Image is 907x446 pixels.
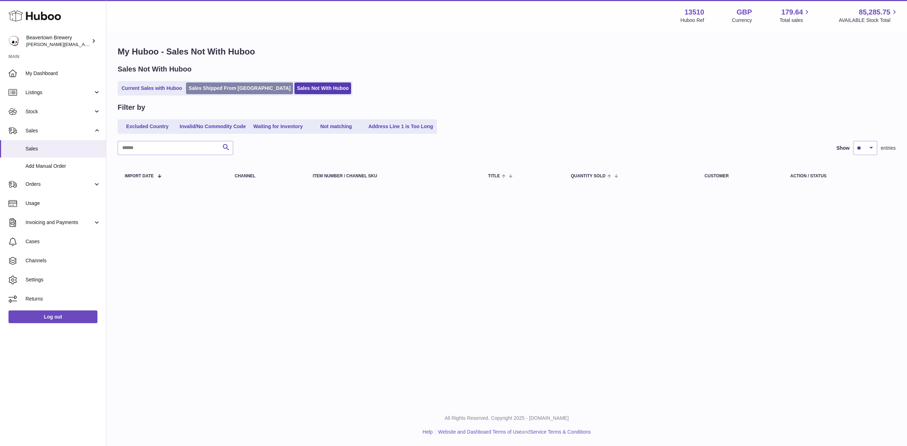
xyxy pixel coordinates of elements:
[423,429,433,435] a: Help
[119,82,185,94] a: Current Sales with Huboo
[26,181,93,188] span: Orders
[881,145,896,151] span: entries
[26,296,101,302] span: Returns
[438,429,522,435] a: Website and Dashboard Terms of Use
[685,7,704,17] strong: 13510
[9,310,97,323] a: Log out
[790,174,889,178] div: Action / Status
[435,429,591,435] li: and
[118,46,896,57] h1: My Huboo - Sales Not With Huboo
[26,163,101,170] span: Add Manual Order
[112,415,901,422] p: All Rights Reserved. Copyright 2025 - [DOMAIN_NAME]
[737,7,752,17] strong: GBP
[26,200,101,207] span: Usage
[781,7,803,17] span: 179.64
[250,121,306,132] a: Waiting for Inventory
[313,174,474,178] div: Item Number / Channel SKU
[530,429,591,435] a: Service Terms & Conditions
[779,17,811,24] span: Total sales
[836,145,850,151] label: Show
[488,174,500,178] span: Title
[366,121,436,132] a: Address Line 1 is Too Long
[294,82,351,94] a: Sales Not With Huboo
[26,219,93,226] span: Invoicing and Payments
[859,7,890,17] span: 85,285.75
[26,41,180,47] span: [PERSON_NAME][EMAIL_ADDRESS][PERSON_NAME][DOMAIN_NAME]
[125,174,154,178] span: Import date
[681,17,704,24] div: Huboo Ref
[26,238,101,245] span: Cases
[26,108,93,115] span: Stock
[839,7,898,24] a: 85,285.75 AVAILABLE Stock Total
[186,82,293,94] a: Sales Shipped From [GEOGRAPHIC_DATA]
[732,17,752,24] div: Currency
[119,121,176,132] a: Excluded Country
[308,121,365,132] a: Not matching
[26,257,101,264] span: Channels
[779,7,811,24] a: 179.64 Total sales
[26,89,93,96] span: Listings
[9,36,19,46] img: Matthew.McCormack@beavertownbrewery.co.uk
[177,121,248,132] a: Invalid/No Commodity Code
[235,174,298,178] div: Channel
[26,70,101,77] span: My Dashboard
[571,174,605,178] span: Quantity Sold
[118,103,145,112] h2: Filter by
[26,145,101,152] span: Sales
[118,64,192,74] h2: Sales Not With Huboo
[26,127,93,134] span: Sales
[26,276,101,283] span: Settings
[839,17,898,24] span: AVAILABLE Stock Total
[705,174,776,178] div: Customer
[26,34,90,48] div: Beavertown Brewery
